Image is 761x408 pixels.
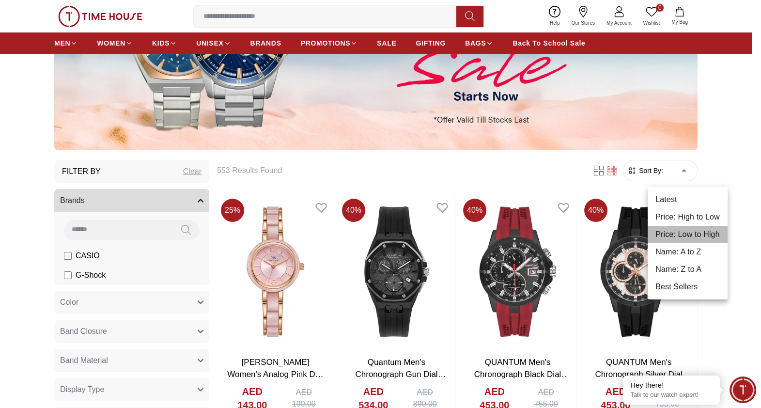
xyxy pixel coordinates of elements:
[630,380,713,390] div: Hey there!
[648,226,728,243] li: Price: Low to High
[648,243,728,261] li: Name: A to Z
[730,377,756,403] div: Chat Widget
[648,191,728,208] li: Latest
[648,278,728,296] li: Best Sellers
[648,208,728,226] li: Price: High to Low
[630,391,713,399] p: Talk to our watch expert!
[648,261,728,278] li: Name: Z to A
